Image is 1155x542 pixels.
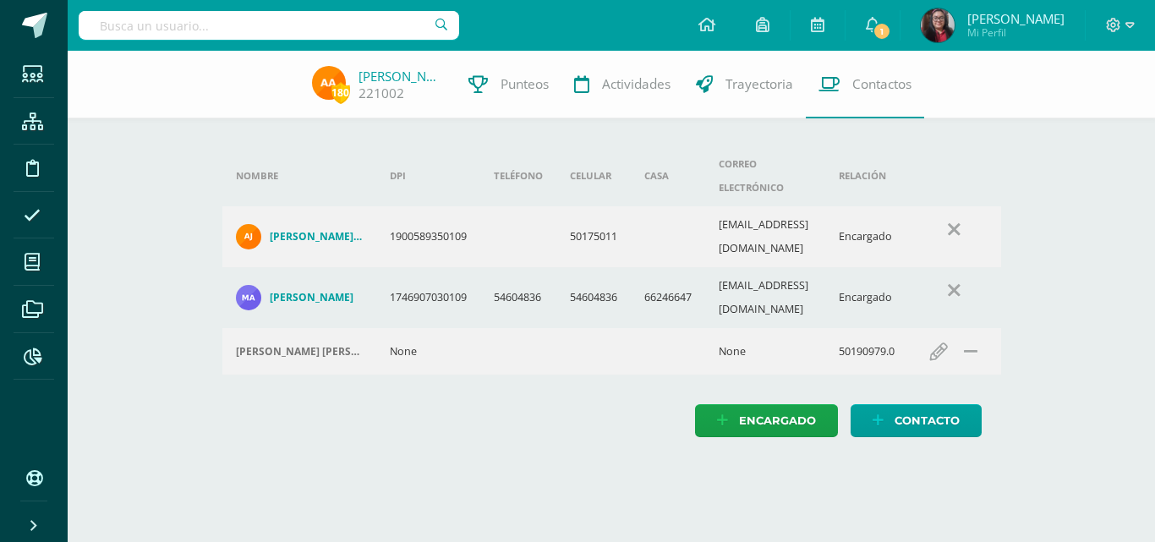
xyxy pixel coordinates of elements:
[359,68,443,85] a: [PERSON_NAME]
[376,145,480,206] th: DPI
[967,10,1065,27] span: [PERSON_NAME]
[825,145,908,206] th: Relación
[705,328,825,375] td: None
[236,224,261,249] img: 577c5892210aa1a7877a54092ae471d4.png
[806,51,924,118] a: Contactos
[739,405,816,436] span: Encargado
[236,345,363,359] div: Ajcip Vicente Martin Fernando
[456,51,561,118] a: Punteos
[725,75,793,93] span: Trayectoria
[873,22,891,41] span: 1
[825,328,908,375] td: 50190979.0
[501,75,549,93] span: Punteos
[921,8,955,42] img: 4f1d20c8bafb3cbeaa424ebc61ec86ed.png
[556,267,631,328] td: 54604836
[602,75,671,93] span: Actividades
[705,206,825,267] td: [EMAIL_ADDRESS][DOMAIN_NAME]
[236,345,363,359] h4: [PERSON_NAME] [PERSON_NAME]
[79,11,459,40] input: Busca un usuario...
[825,206,908,267] td: Encargado
[312,66,346,100] img: f3bea802f1a521c51f246a79ab64131f.png
[376,328,480,375] td: None
[236,224,363,249] a: [PERSON_NAME] [PERSON_NAME]
[236,285,261,310] img: 28e92f067ebb15c0a04bd76d4f7128a8.png
[270,230,363,244] h4: [PERSON_NAME] [PERSON_NAME]
[480,145,556,206] th: Teléfono
[270,291,353,304] h4: [PERSON_NAME]
[705,145,825,206] th: Correo electrónico
[222,145,376,206] th: Nombre
[683,51,806,118] a: Trayectoria
[825,267,908,328] td: Encargado
[851,404,982,437] a: Contacto
[556,145,631,206] th: Celular
[852,75,911,93] span: Contactos
[561,51,683,118] a: Actividades
[705,267,825,328] td: [EMAIL_ADDRESS][DOMAIN_NAME]
[695,404,838,437] a: Encargado
[631,267,705,328] td: 66246647
[631,145,705,206] th: Casa
[895,405,960,436] span: Contacto
[376,206,480,267] td: 1900589350109
[331,82,350,103] span: 180
[967,25,1065,40] span: Mi Perfil
[556,206,631,267] td: 50175011
[480,267,556,328] td: 54604836
[376,267,480,328] td: 1746907030109
[236,285,363,310] a: [PERSON_NAME]
[359,85,404,102] a: 221002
